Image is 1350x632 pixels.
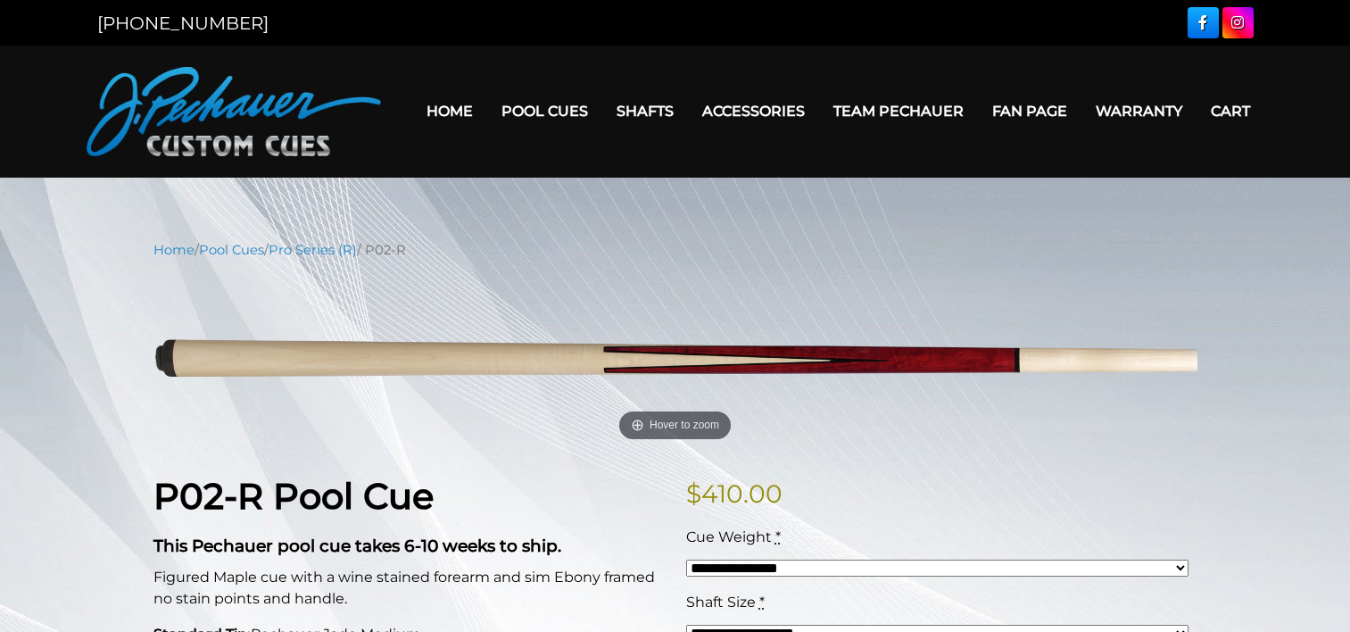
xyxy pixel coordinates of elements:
a: Pool Cues [199,242,264,258]
a: Cart [1197,88,1264,134]
abbr: required [775,528,781,545]
span: Cue Weight [686,528,772,545]
nav: Breadcrumb [153,240,1197,260]
img: Pechauer Custom Cues [87,67,381,156]
a: [PHONE_NUMBER] [97,12,269,34]
a: Pro Series (R) [269,242,357,258]
span: $ [686,478,701,509]
a: Shafts [602,88,688,134]
span: Shaft Size [686,594,756,611]
a: Team Pechauer [819,88,978,134]
a: Home [153,242,195,258]
p: Figured Maple cue with a wine stained forearm and sim Ebony framed no stain points and handle. [153,567,665,610]
a: Home [412,88,487,134]
abbr: required [759,594,765,611]
a: Hover to zoom [153,273,1197,447]
bdi: 410.00 [686,478,783,509]
a: Fan Page [978,88,1081,134]
strong: P02-R Pool Cue [153,474,434,518]
strong: This Pechauer pool cue takes 6-10 weeks to ship. [153,536,561,556]
img: P02-N-1.png [153,273,1197,447]
a: Warranty [1081,88,1197,134]
a: Pool Cues [487,88,602,134]
a: Accessories [688,88,819,134]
